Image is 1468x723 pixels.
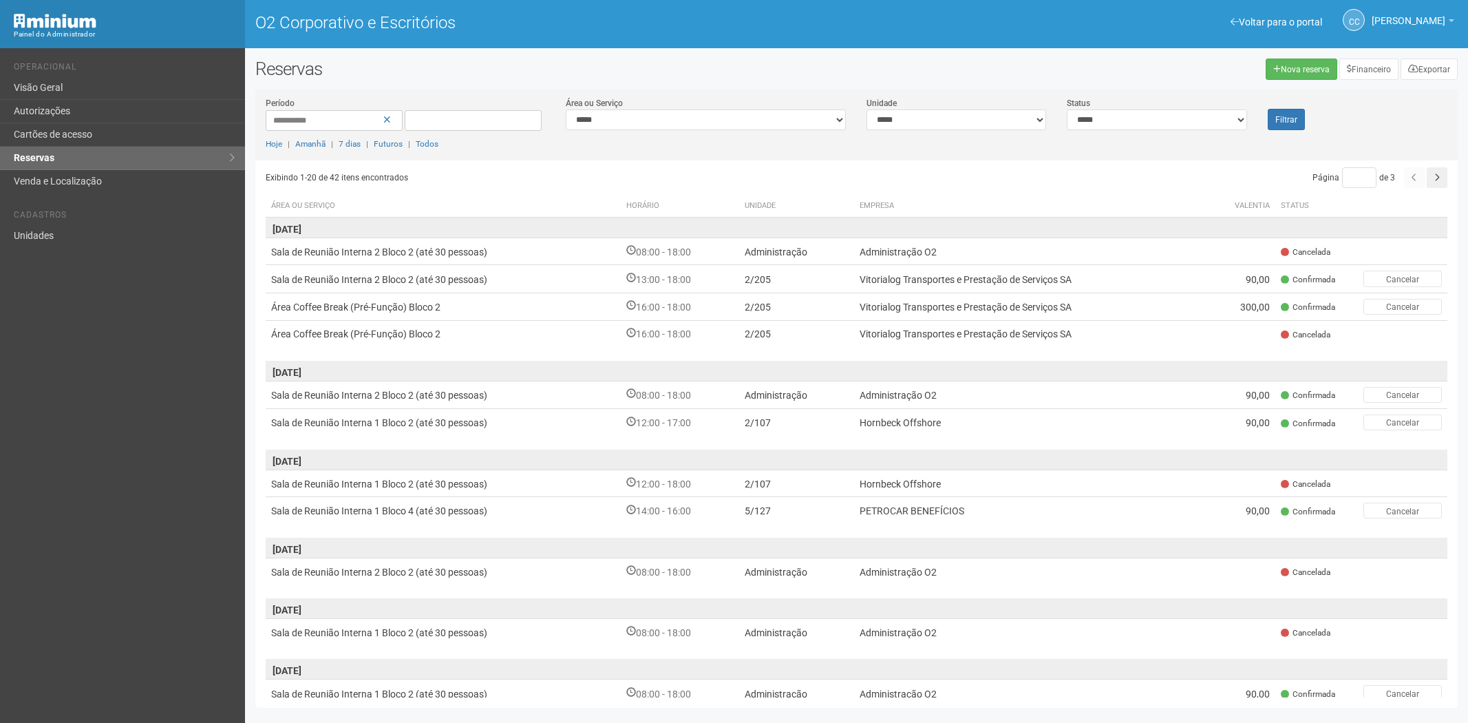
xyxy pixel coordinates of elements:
font: PETROCAR BENEFÍCIOS [860,506,964,517]
font: 90,00 [1246,418,1270,429]
font: Sala de Reunião Interna 1 Bloco 2 (até 30 pessoas) [271,418,487,429]
font: Valentia [1235,201,1270,210]
font: Hornbeck Offshore [860,479,941,490]
font: Status [1281,201,1309,210]
a: 7 dias [339,139,361,149]
font: Administração [745,247,807,258]
font: Administração [745,689,807,700]
font: Área Coffee Break (Pré-Função) Bloco 2 [271,302,440,313]
font: Amanhã [295,139,326,149]
font: CC [1349,17,1360,27]
font: | [408,139,410,149]
font: Administração O2 [860,627,937,638]
font: 16:00 - 18:00 [636,329,691,340]
font: Hornbeck Offshore [860,418,941,429]
font: Status [1067,98,1090,108]
font: 2/107 [745,479,771,490]
font: 90,00 [1246,506,1270,517]
font: 08:00 - 18:00 [636,627,691,638]
a: Voltar para o portal [1231,17,1322,28]
font: Área ou Serviço [271,201,335,210]
font: 90,00 [1246,689,1270,700]
font: Filtrar [1275,115,1297,125]
font: Reservas [255,59,322,79]
span: Camila Catarina Lima [1372,2,1445,26]
font: Cancelada [1293,330,1330,339]
a: CC [1343,9,1365,31]
font: Página [1312,173,1339,182]
font: 2/205 [745,329,771,340]
font: Painel do Administrador [14,30,96,38]
font: 16:00 - 18:00 [636,302,691,313]
font: Sala de Reunião Interna 2 Bloco 2 (até 30 pessoas) [271,247,487,258]
a: Todos [416,139,438,149]
font: [DATE] [273,456,301,467]
font: 5/127 [745,506,771,517]
font: Exibindo 1-20 de 42 itens encontrados [266,173,408,182]
font: Sala de Reunião Interna 1 Bloco 2 (até 30 pessoas) [271,479,487,490]
font: de 3 [1379,173,1395,182]
font: Voltar para o portal [1239,17,1322,28]
button: Cancelar [1363,271,1442,286]
font: Administração O2 [860,567,937,578]
font: Nova reserva [1281,65,1330,74]
font: Sala de Reunião Interna 1 Bloco 2 (até 30 pessoas) [271,627,487,638]
font: Sala de Reunião Interna 2 Bloco 2 (até 30 pessoas) [271,390,487,401]
a: Hoje [266,139,282,149]
button: Filtrar [1268,109,1305,130]
font: 300,00 [1240,302,1270,313]
font: 90,00 [1246,274,1270,285]
font: 12:00 - 17:00 [636,418,691,429]
font: Confirmada [1293,302,1335,312]
font: Cancelar [1386,689,1419,698]
font: 08:00 - 18:00 [636,247,691,258]
font: Operacional [14,62,76,72]
font: Unidade [745,201,776,210]
font: Sala de Reunião Interna 1 Bloco 2 (até 30 pessoas) [271,689,487,700]
font: Administração O2 [860,247,937,258]
button: Cancelar [1363,503,1442,518]
font: Confirmada [1293,689,1335,699]
font: Confirmada [1293,507,1335,516]
font: Cartões de acesso [14,129,92,140]
button: Cancelar [1363,685,1442,701]
font: Exportar [1418,65,1450,74]
button: Cancelar [1363,387,1442,403]
font: Vitorialog Transportes e Prestação de Serviços SA [860,329,1072,340]
font: Vitorialog Transportes e Prestação de Serviços SA [860,274,1072,285]
font: Área Coffee Break (Pré-Função) Bloco 2 [271,329,440,340]
font: Administração [745,390,807,401]
font: 2/107 [745,418,771,429]
a: Nova reserva [1266,59,1337,80]
font: | [366,139,368,149]
font: Unidade [866,98,897,108]
font: Unidades [14,230,54,241]
button: Cancelar [1363,299,1442,315]
font: 14:00 - 16:00 [636,506,691,517]
font: Autorizações [14,105,70,116]
font: Empresa [860,201,894,210]
img: Mínimo [14,14,96,28]
font: Cancelar [1386,390,1419,400]
font: O2 Corporativo e Escritórios [255,13,456,32]
font: Administração [745,567,807,578]
font: 08:00 - 18:00 [636,689,691,700]
a: Financeiro [1339,59,1398,80]
font: | [288,139,290,149]
font: Administração [745,627,807,638]
font: Cadastros [14,210,67,220]
font: Cancelar [1386,302,1419,312]
font: Cancelada [1293,247,1330,257]
font: Sala de Reunião Interna 2 Bloco 2 (até 30 pessoas) [271,274,487,285]
font: Sala de Reunião Interna 1 Bloco 4 (até 30 pessoas) [271,506,487,517]
font: 13:00 - 18:00 [636,274,691,285]
font: Horário [626,201,659,210]
font: Sala de Reunião Interna 2 Bloco 2 (até 30 pessoas) [271,567,487,578]
font: Cancelar [1386,418,1419,428]
font: 12:00 - 18:00 [636,479,691,490]
font: 90,00 [1246,390,1270,401]
a: Futuros [374,139,403,149]
font: Cancelar [1386,506,1419,516]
